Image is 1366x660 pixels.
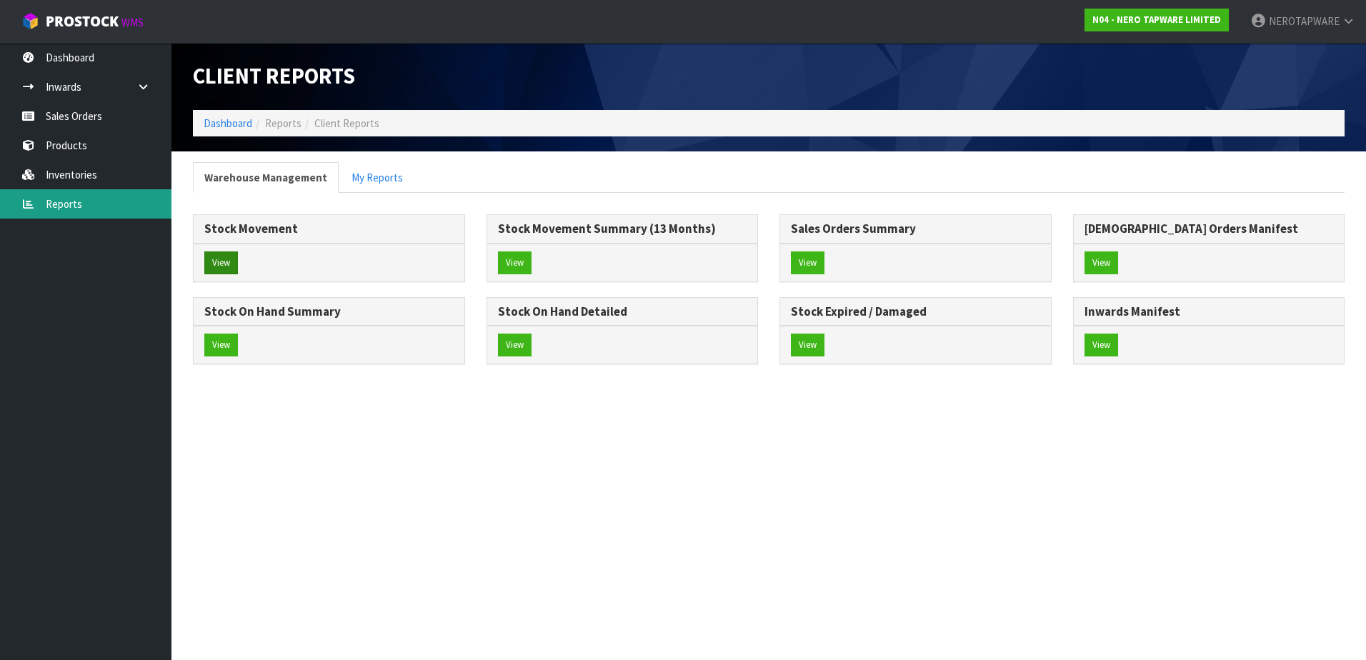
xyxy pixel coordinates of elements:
h3: Inwards Manifest [1085,305,1334,319]
img: cube-alt.png [21,12,39,30]
a: Dashboard [204,116,252,130]
button: View [1085,334,1118,356]
a: Warehouse Management [193,162,339,193]
h3: Stock On Hand Detailed [498,305,747,319]
small: WMS [121,16,144,29]
button: View [204,334,238,356]
a: My Reports [340,162,414,193]
span: Client Reports [314,116,379,130]
span: NEROTAPWARE [1269,14,1340,28]
h3: Stock Movement Summary (13 Months) [498,222,747,236]
span: ProStock [46,12,119,31]
h3: [DEMOGRAPHIC_DATA] Orders Manifest [1085,222,1334,236]
h3: Sales Orders Summary [791,222,1040,236]
h3: Stock Movement [204,222,454,236]
span: Client Reports [193,62,355,89]
button: View [791,334,824,356]
button: View [498,251,532,274]
button: View [498,334,532,356]
span: Reports [265,116,301,130]
button: View [1085,251,1118,274]
strong: N04 - NERO TAPWARE LIMITED [1092,14,1221,26]
button: View [791,251,824,274]
button: View [204,251,238,274]
h3: Stock On Hand Summary [204,305,454,319]
h3: Stock Expired / Damaged [791,305,1040,319]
